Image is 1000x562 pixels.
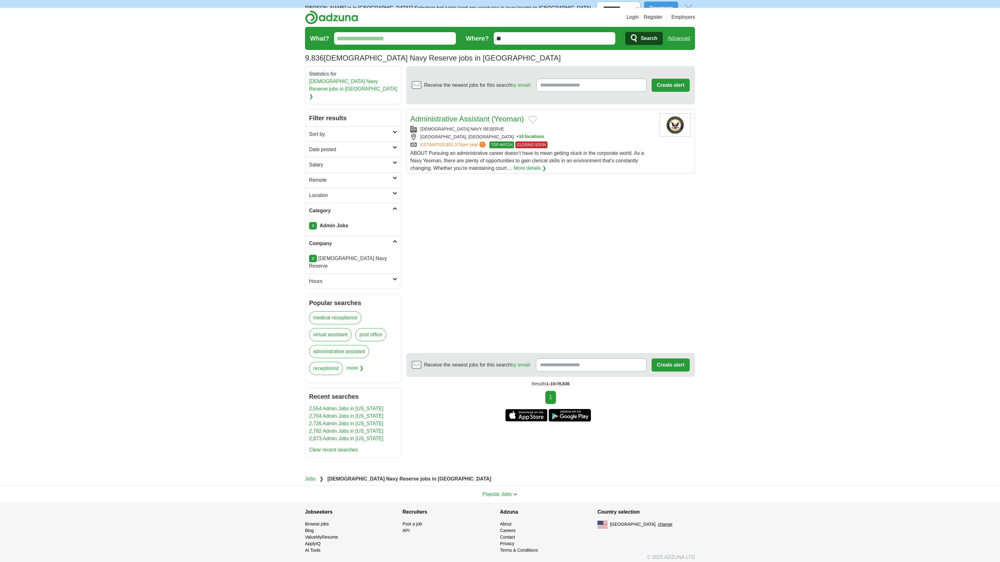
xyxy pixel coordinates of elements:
[309,328,352,341] a: virtual assistant
[309,413,383,419] a: 2,704 Admin Jobs in [US_STATE]
[305,274,401,289] a: Hours
[305,52,324,64] span: 9,836
[597,521,607,528] img: US flag
[309,146,392,153] h2: Date posted
[446,142,462,147] span: $51,570
[511,82,530,88] a: by email
[347,362,363,379] span: more ❯
[309,222,317,229] a: X
[305,172,401,188] a: Remote
[627,13,639,21] a: Login
[320,223,348,228] strong: Admin Jobs
[549,409,591,421] a: Get the Android app
[424,81,531,89] span: Receive the newest jobs for this search :
[309,406,383,411] a: 2,554 Admin Jobs in [US_STATE]
[500,528,516,533] a: Careers
[305,10,358,24] img: Adzuna logo
[309,278,392,285] h2: Hours
[597,503,695,521] h4: Country selection
[660,113,691,137] img: US Navy Reserve logo
[410,150,644,171] span: ABOUT Pursuing an administrative career doesn’t have to mean getting stuck in the corporate world...
[309,311,361,324] a: medical receptionist
[305,541,321,546] a: ApplyIQ
[309,176,392,184] h2: Remote
[516,134,519,140] span: +
[309,240,392,247] h2: Company
[625,32,662,45] button: Search
[420,126,504,131] a: [DEMOGRAPHIC_DATA] NAVY RESERVE
[355,328,386,341] a: post office
[610,521,656,528] span: [GEOGRAPHIC_DATA]
[652,79,690,92] button: Create alert
[327,476,491,481] strong: [DEMOGRAPHIC_DATA] Navy Reserve jobs in [GEOGRAPHIC_DATA]
[406,377,695,391] div: Results of
[309,447,358,452] a: Clear recent searches
[479,141,486,148] span: ?
[410,115,524,123] a: Administrative Assistant (Yeoman)
[309,207,392,214] h2: Category
[305,142,401,157] a: Date posted
[402,528,410,533] a: API
[559,381,570,386] span: 9,836
[305,54,561,62] h1: [DEMOGRAPHIC_DATA] Navy Reserve jobs in [GEOGRAPHIC_DATA]
[309,255,317,262] a: X
[500,541,514,546] a: Privacy
[489,141,514,148] span: TOP MATCH
[309,131,392,138] h2: Sort by
[668,32,690,45] a: Advanced
[309,428,383,434] a: 2,782 Admin Jobs in [US_STATE]
[516,134,544,140] button: +10 locations
[424,361,531,369] span: Receive the newest jobs for this search :
[482,491,512,497] span: Popular Jobs
[514,165,547,172] a: More details ❯
[658,521,672,528] button: change
[309,70,397,100] div: Statistics for
[671,13,695,21] a: Employers
[505,409,547,421] a: Get the iPhone app
[513,493,517,496] img: toggle icon
[546,381,555,386] span: 1-10
[305,535,338,540] a: ValueMyResume
[515,141,547,148] span: CLOSING SOON
[309,255,397,270] li: [DEMOGRAPHIC_DATA] Navy Reserve
[310,34,329,43] label: What?
[309,79,397,99] a: [DEMOGRAPHIC_DATA] Navy Reserve jobs in [GEOGRAPHIC_DATA] ❯
[529,116,537,123] button: Add to favorite jobs
[305,203,401,218] a: Category
[305,126,401,142] a: Sort by
[652,358,690,372] button: Create alert
[500,521,512,526] a: About
[305,157,401,172] a: Salary
[305,236,401,251] a: Company
[466,34,489,43] label: Where?
[410,134,655,140] div: [GEOGRAPHIC_DATA], [GEOGRAPHIC_DATA]
[309,192,392,199] h2: Location
[305,528,314,533] a: Blog
[319,476,323,481] span: ❯
[305,548,321,553] a: AI Tools
[305,521,329,526] a: Browse jobs
[420,141,487,148] a: ESTIMATED:$51,570per year?
[309,436,383,441] a: 2,873 Admin Jobs in [US_STATE]
[511,362,530,367] a: by email
[682,2,695,15] img: icon_close_no_bg.svg
[406,179,695,348] iframe: Ads by Google
[545,391,556,404] div: 1
[644,13,662,21] a: Register
[309,421,383,426] a: 2,726 Admin Jobs in [US_STATE]
[309,298,397,308] h2: Popular searches
[305,4,592,12] p: [PERSON_NAME] je in [GEOGRAPHIC_DATA]? Selecteer het juiste land om vacatures in jouw locatie te ...
[309,161,392,169] h2: Salary
[305,476,316,481] a: Jobs
[305,110,401,126] h2: Filter results
[309,362,343,375] a: receptionist
[641,32,657,45] span: Search
[305,188,401,203] a: Location
[402,521,422,526] a: Post a job
[500,535,515,540] a: Contact
[500,548,538,553] a: Terms & Conditions
[309,345,369,358] a: administrative assistant
[644,2,678,15] button: Doorgaan
[309,392,397,401] h2: Recent searches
